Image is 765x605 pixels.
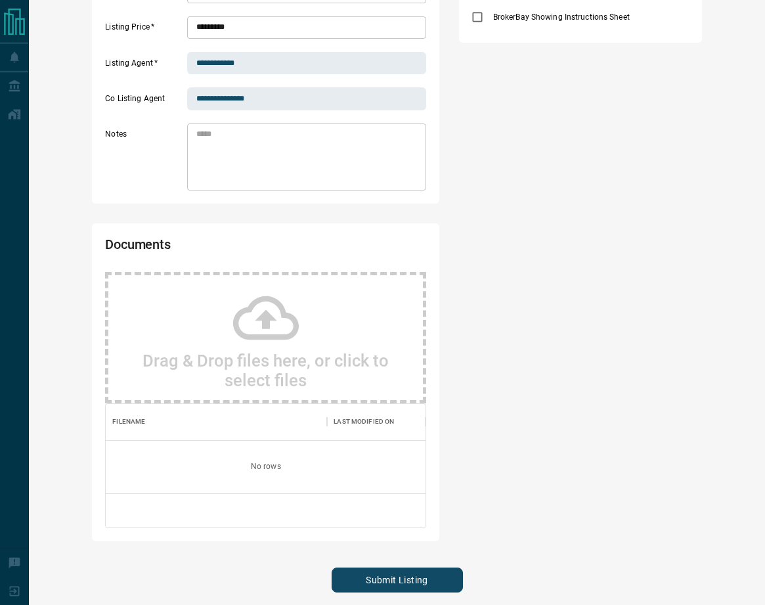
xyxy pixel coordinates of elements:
[105,93,184,110] label: Co Listing Agent
[121,351,410,390] h2: Drag & Drop files here, or click to select files
[105,129,184,190] label: Notes
[490,11,633,23] span: BrokerBay Showing Instructions Sheet
[105,22,184,39] label: Listing Price
[332,568,463,593] button: Submit Listing
[105,236,297,259] h2: Documents
[105,272,426,403] div: Drag & Drop files here, or click to select files
[106,403,327,440] div: Filename
[327,403,426,440] div: Last Modified On
[105,58,184,75] label: Listing Agent
[112,403,145,440] div: Filename
[334,403,394,440] div: Last Modified On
